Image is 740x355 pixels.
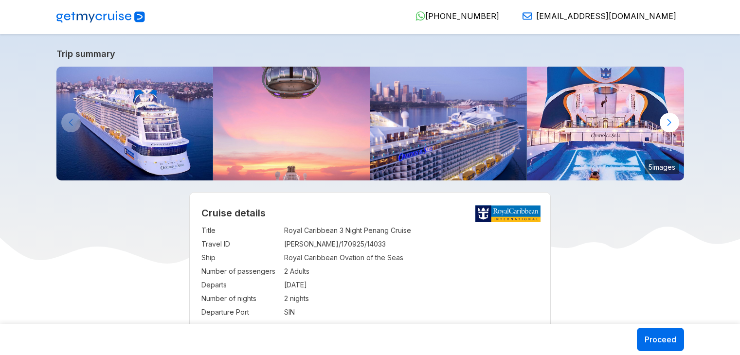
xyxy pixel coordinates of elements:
td: SIN [284,305,539,319]
td: : [279,265,284,278]
td: 2 nights [284,292,539,305]
td: [DATE] [284,278,539,292]
td: Royal Caribbean 3 Night Penang Cruise [284,224,539,237]
td: Departure Port [201,305,279,319]
a: [EMAIL_ADDRESS][DOMAIN_NAME] [515,11,676,21]
td: [PERSON_NAME]/170925/14033 [284,237,539,251]
td: : [279,251,284,265]
td: : [279,292,284,305]
td: Departs [201,278,279,292]
td: Number of passengers [201,265,279,278]
img: Email [523,11,532,21]
span: [PHONE_NUMBER] [425,11,499,21]
td: Royal Caribbean Ovation of the Seas [284,251,539,265]
td: : [279,278,284,292]
td: Title [201,224,279,237]
a: [PHONE_NUMBER] [408,11,499,21]
img: north-star-sunset-ovation-of-the-seas.jpg [213,67,370,180]
td: : [279,237,284,251]
img: ovation-of-the-seas-flowrider-sunset.jpg [527,67,684,180]
td: : [279,305,284,319]
button: Proceed [637,328,684,351]
span: [EMAIL_ADDRESS][DOMAIN_NAME] [536,11,676,21]
a: Trip summary [56,49,684,59]
td: Ship [201,251,279,265]
img: WhatsApp [415,11,425,21]
img: ovation-of-the-seas-departing-from-sydney.jpg [370,67,527,180]
small: 5 images [645,160,679,174]
td: Number of nights [201,292,279,305]
h2: Cruise details [201,207,539,219]
td: Travel ID [201,237,279,251]
td: : [279,224,284,237]
td: 2 Adults [284,265,539,278]
img: ovation-exterior-back-aerial-sunset-port-ship.jpg [56,67,214,180]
